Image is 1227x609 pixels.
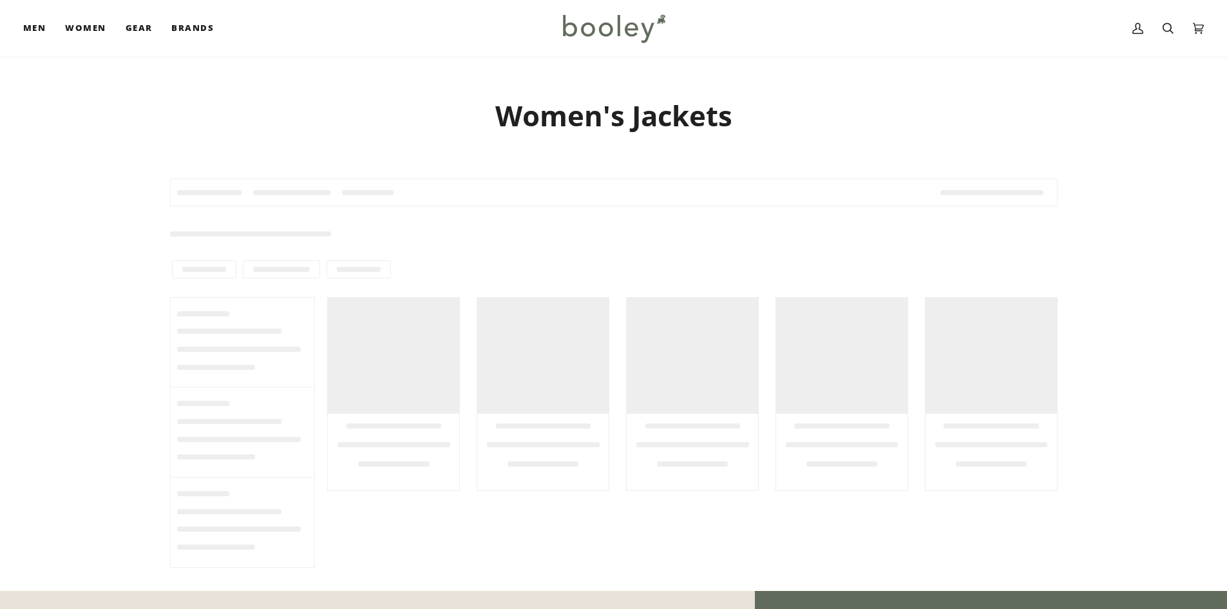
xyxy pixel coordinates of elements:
img: Booley [557,10,670,47]
span: Men [23,22,46,35]
span: Women [65,22,106,35]
span: Gear [126,22,153,35]
h1: Women's Jackets [170,98,1058,133]
span: Brands [171,22,214,35]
